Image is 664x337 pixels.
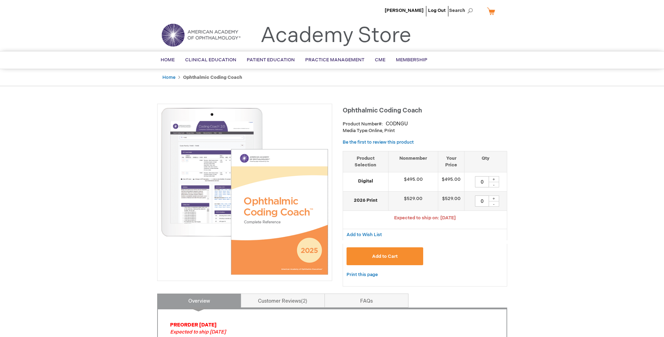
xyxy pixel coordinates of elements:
[161,108,328,275] img: Ophthalmic Coding Coach
[347,232,382,238] a: Add to Wish List
[247,57,295,63] span: Patient Education
[475,176,489,187] input: Qty
[260,23,411,48] a: Academy Store
[386,121,408,128] div: CODNGU
[301,298,307,304] span: 2
[489,195,499,201] div: +
[343,128,507,134] p: Online, Print
[161,57,175,63] span: Home
[324,294,408,308] a: FAQs
[185,57,236,63] span: Clinical Education
[343,151,389,172] th: Product Selection
[343,128,369,133] strong: Media Type:
[241,294,325,308] a: Customer Reviews2
[428,8,446,13] a: Log Out
[449,4,476,18] span: Search
[389,172,438,192] td: $495.00
[170,322,217,328] strong: PREORDER [DATE]
[389,192,438,211] td: $529.00
[347,270,378,279] a: Print this page
[464,151,507,172] th: Qty
[347,247,424,265] button: Add to Cart
[347,197,385,204] strong: 2026 Print
[343,121,383,127] strong: Product Number
[347,232,382,238] span: Add to Wish List
[372,254,398,259] span: Add to Cart
[183,75,242,80] strong: Ophthalmic Coding Coach
[389,151,438,172] th: Nonmember
[489,182,499,187] div: -
[157,294,241,308] a: Overview
[385,8,424,13] a: [PERSON_NAME]
[394,215,456,221] span: Expected to ship on: [DATE]
[305,57,364,63] span: Practice Management
[162,75,175,80] a: Home
[375,57,385,63] span: CME
[396,57,427,63] span: Membership
[343,139,414,145] a: Be the first to review this product
[438,172,464,192] td: $495.00
[170,329,226,335] em: Expected to ship [DATE]
[438,151,464,172] th: Your Price
[475,195,489,207] input: Qty
[489,176,499,182] div: +
[347,178,385,185] strong: Digital
[489,201,499,207] div: -
[438,192,464,211] td: $529.00
[343,107,422,114] span: Ophthalmic Coding Coach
